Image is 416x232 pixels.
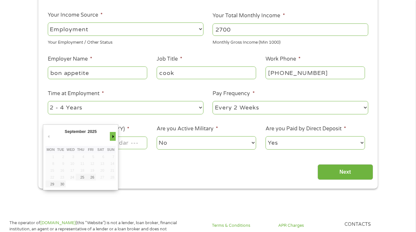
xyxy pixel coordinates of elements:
[45,181,56,187] button: 29
[77,148,84,152] abbr: Thursday
[48,90,104,97] label: Time at Employment
[213,37,368,46] div: Monthly Gross Income (Min 1000)
[45,132,51,141] button: Previous Month
[318,164,373,180] input: Next
[157,125,218,132] label: Are you Active Military
[86,174,96,181] button: 26
[87,127,97,136] div: 2025
[266,125,346,132] label: Are you Paid by Direct Deposit
[40,220,76,225] a: [DOMAIN_NAME]
[48,66,147,79] input: Walmart
[88,148,93,152] abbr: Friday
[48,12,103,19] label: Your Income Source
[157,66,256,79] input: Cashier
[266,66,365,79] input: (231) 754-4010
[48,56,92,63] label: Employer Name
[110,132,116,141] button: Next Month
[48,37,203,46] div: Your Employment / Other Status
[107,148,114,152] abbr: Sunday
[212,223,270,229] a: Terms & Conditions
[56,181,66,187] button: 30
[46,148,55,152] abbr: Monday
[157,56,182,63] label: Job Title
[64,127,86,136] div: September
[213,90,254,97] label: Pay Frequency
[213,23,368,36] input: 1800
[76,174,86,181] button: 25
[344,222,403,228] h4: Contacts
[57,148,64,152] abbr: Tuesday
[97,148,104,152] abbr: Saturday
[213,12,285,19] label: Your Total Monthly Income
[266,56,301,63] label: Work Phone
[278,223,336,229] a: APR Charges
[67,148,75,152] abbr: Wednesday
